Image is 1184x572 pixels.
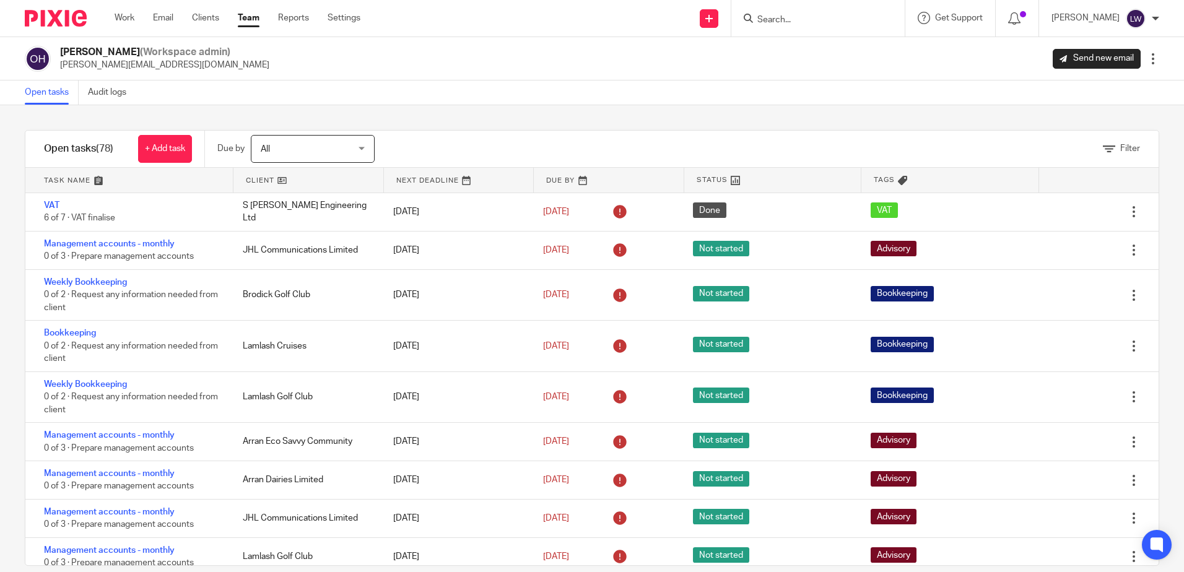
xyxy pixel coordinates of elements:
span: Tags [874,175,895,185]
p: [PERSON_NAME][EMAIL_ADDRESS][DOMAIN_NAME] [60,59,269,71]
span: 0 of 3 · Prepare management accounts [44,521,194,529]
a: Team [238,12,259,24]
span: [DATE] [543,246,569,254]
span: Not started [693,286,749,301]
span: All [261,145,270,154]
div: JHL Communications Limited [230,238,380,262]
div: [DATE] [381,506,531,531]
a: Email [153,12,173,24]
span: (Workspace admin) [140,47,230,57]
div: Lamlash Golf Club [230,384,380,409]
img: svg%3E [1126,9,1146,28]
span: [DATE] [543,552,569,561]
span: [DATE] [543,342,569,350]
input: Search [756,15,868,26]
p: Due by [217,142,245,155]
div: [DATE] [381,467,531,492]
a: Audit logs [88,80,136,105]
span: [DATE] [543,290,569,299]
span: 0 of 3 · Prepare management accounts [44,558,194,567]
img: Pixie [25,10,87,27]
a: Management accounts - monthly [44,431,175,440]
a: Clients [192,12,219,24]
span: 0 of 3 · Prepare management accounts [44,482,194,491]
div: JHL Communications Limited [230,506,380,531]
span: [DATE] [543,207,569,216]
span: Not started [693,388,749,403]
a: + Add task [138,135,192,163]
a: Open tasks [25,80,79,105]
a: Weekly Bookkeeping [44,380,127,389]
a: Management accounts - monthly [44,469,175,478]
div: [DATE] [381,282,531,307]
span: Not started [693,241,749,256]
a: Management accounts - monthly [44,240,175,248]
div: [DATE] [381,384,531,409]
span: Not started [693,471,749,487]
h2: [PERSON_NAME] [60,46,269,59]
span: 0 of 3 · Prepare management accounts [44,252,194,261]
p: [PERSON_NAME] [1051,12,1120,24]
a: Management accounts - monthly [44,508,175,516]
div: S [PERSON_NAME] Engineering Ltd [230,193,380,231]
div: Lamlash Golf Club [230,544,380,569]
span: Filter [1120,144,1140,153]
a: VAT [44,201,59,210]
div: [DATE] [381,238,531,262]
span: Not started [693,337,749,352]
span: 0 of 2 · Request any information needed from client [44,290,218,312]
a: Bookkeeping [44,329,96,337]
div: Arran Eco Savvy Community [230,429,380,454]
div: Lamlash Cruises [230,334,380,358]
span: Not started [693,547,749,563]
span: [DATE] [543,392,569,401]
span: Bookkeeping [871,286,934,301]
div: [DATE] [381,199,531,224]
div: [DATE] [381,544,531,569]
span: Status [697,175,728,185]
span: Not started [693,509,749,524]
span: [DATE] [543,475,569,484]
span: Advisory [871,509,916,524]
span: Get Support [935,14,983,22]
span: (78) [96,144,113,154]
div: Arran Dairies Limited [230,467,380,492]
span: [DATE] [543,437,569,446]
a: Weekly Bookkeeping [44,278,127,287]
a: Settings [328,12,360,24]
span: VAT [871,202,898,218]
img: svg%3E [25,46,51,72]
div: [DATE] [381,334,531,358]
a: Send new email [1053,49,1141,69]
a: Work [115,12,134,24]
span: 0 of 3 · Prepare management accounts [44,444,194,453]
span: 6 of 7 · VAT finalise [44,214,115,223]
span: 0 of 2 · Request any information needed from client [44,342,218,363]
span: 0 of 2 · Request any information needed from client [44,392,218,414]
span: Bookkeeping [871,388,934,403]
div: [DATE] [381,429,531,454]
a: Management accounts - monthly [44,546,175,555]
span: Done [693,202,726,218]
span: Not started [693,433,749,448]
span: Advisory [871,471,916,487]
span: Advisory [871,547,916,563]
span: Bookkeeping [871,337,934,352]
span: [DATE] [543,514,569,522]
span: Advisory [871,433,916,448]
span: Advisory [871,241,916,256]
a: Reports [278,12,309,24]
h1: Open tasks [44,142,113,155]
div: Brodick Golf Club [230,282,380,307]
